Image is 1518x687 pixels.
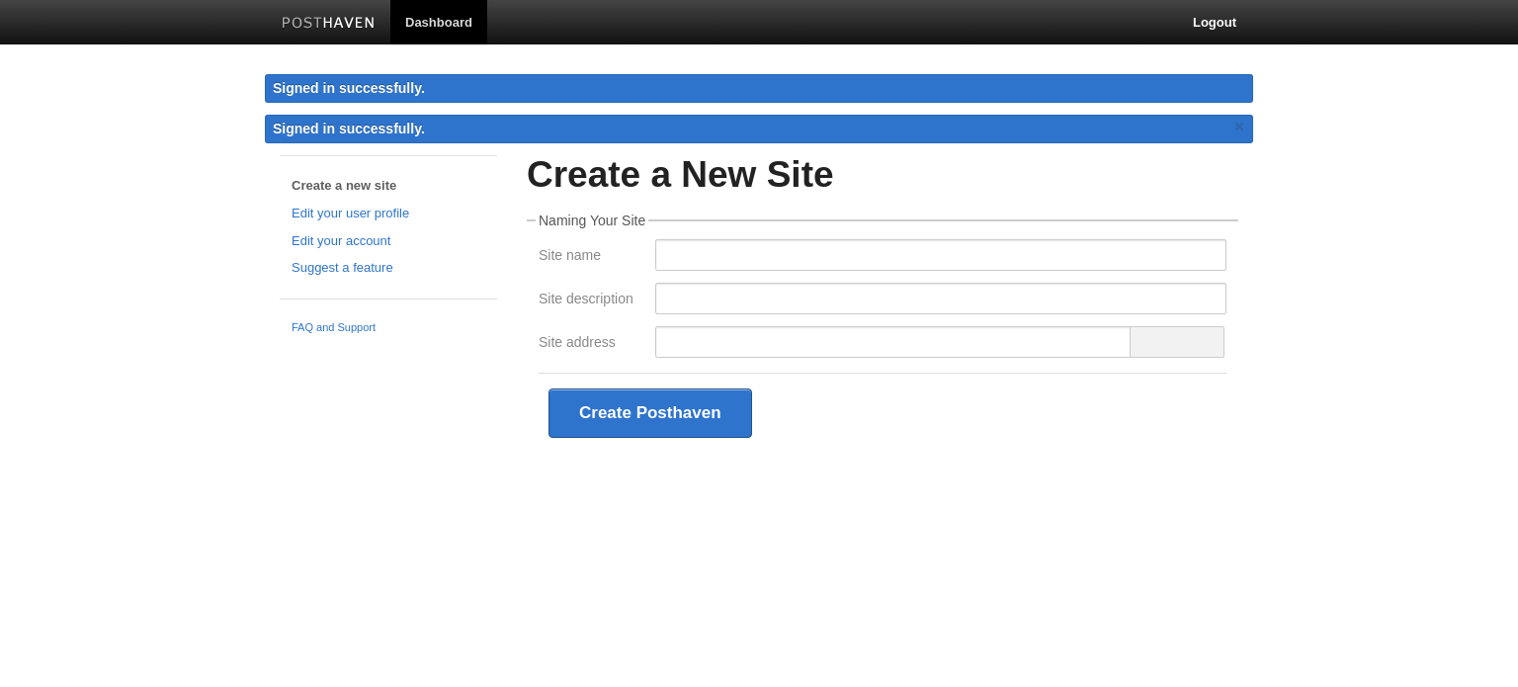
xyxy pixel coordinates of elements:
a: Edit your account [292,231,485,252]
h2: Create a New Site [527,155,1238,196]
a: Suggest a feature [292,258,485,279]
a: Create a new site [292,176,485,197]
span: Signed in successfully. [273,121,425,136]
button: Create Posthaven [548,388,752,438]
div: Signed in successfully. [265,74,1253,103]
a: Edit your user profile [292,204,485,224]
label: Site name [539,248,643,267]
label: Site description [539,292,643,310]
legend: Naming Your Site [536,214,648,227]
a: FAQ and Support [292,319,485,337]
img: Posthaven-bar [282,17,376,32]
label: Site address [539,335,643,354]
